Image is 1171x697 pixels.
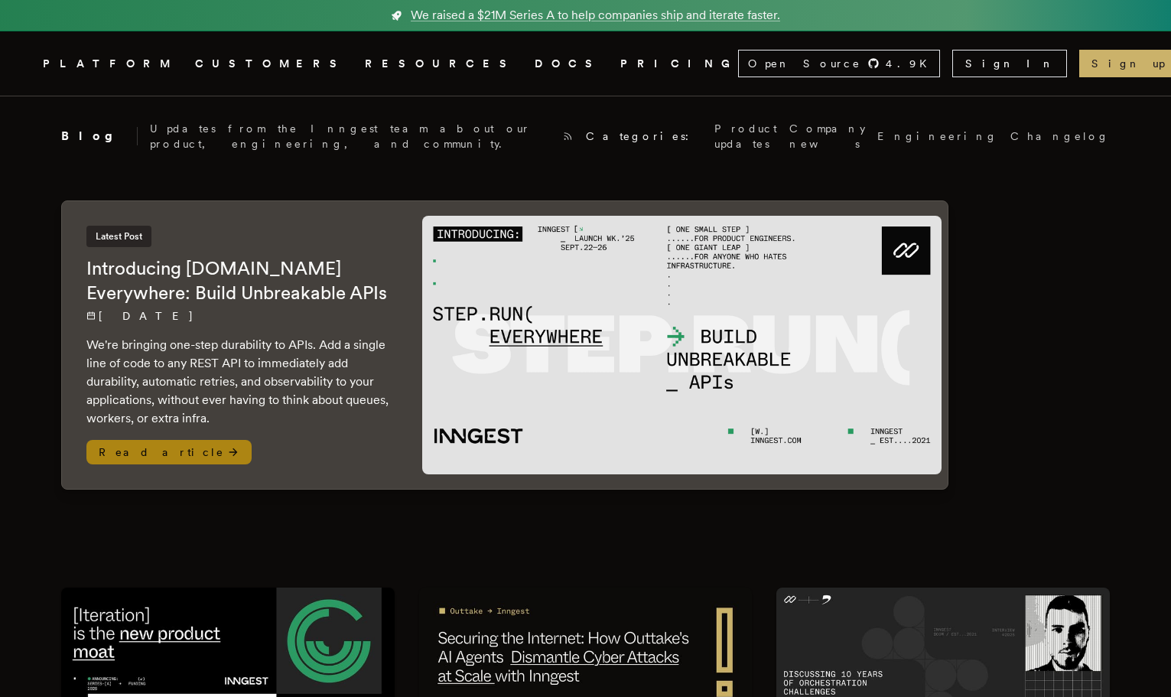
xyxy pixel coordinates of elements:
[714,121,777,151] a: Product updates
[61,200,948,490] a: Latest PostIntroducing [DOMAIN_NAME] Everywhere: Build Unbreakable APIs[DATE] We're bringing one-...
[789,121,865,151] a: Company news
[61,127,138,145] h2: Blog
[535,54,602,73] a: DOCS
[365,54,516,73] button: RESOURCES
[86,256,392,305] h2: Introducing [DOMAIN_NAME] Everywhere: Build Unbreakable APIs
[150,121,550,151] p: Updates from the Inngest team about our product, engineering, and community.
[586,129,702,144] span: Categories:
[886,56,936,71] span: 4.9 K
[86,440,252,464] span: Read article
[195,54,346,73] a: CUSTOMERS
[86,308,392,324] p: [DATE]
[1010,129,1110,144] a: Changelog
[748,56,861,71] span: Open Source
[86,336,392,428] p: We're bringing one-step durability to APIs. Add a single line of code to any REST API to immediat...
[411,6,780,24] span: We raised a $21M Series A to help companies ship and iterate faster.
[952,50,1067,77] a: Sign In
[620,54,738,73] a: PRICING
[422,216,942,475] img: Featured image for Introducing Step.Run Everywhere: Build Unbreakable APIs blog post
[43,54,177,73] button: PLATFORM
[877,129,998,144] a: Engineering
[86,226,151,247] span: Latest Post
